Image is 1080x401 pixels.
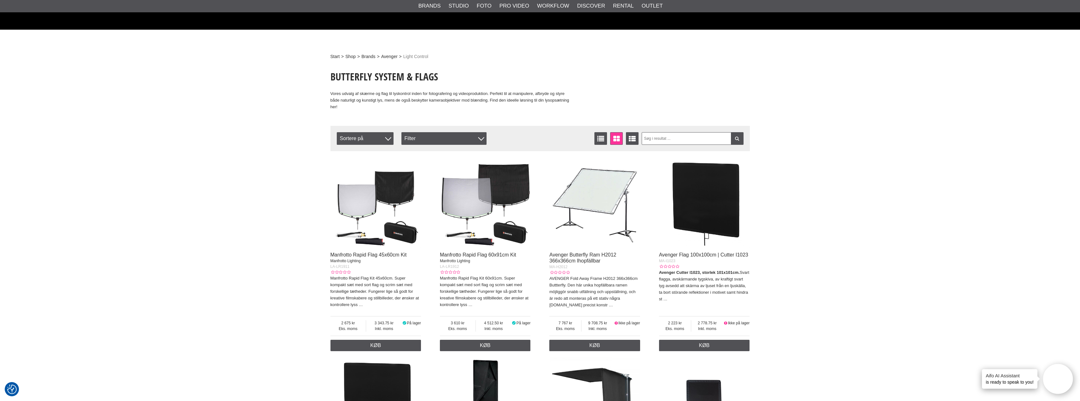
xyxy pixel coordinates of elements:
[549,326,581,332] span: Eks. moms
[511,321,517,325] i: På lager
[440,259,470,263] span: Manfrotto Lighting
[549,265,567,269] span: MA-H2012
[330,91,573,110] p: Vores udvalg af skærme og flag til lyskontrol inden for fotografering og videoproduktion. Perfekt...
[403,53,428,60] span: Light Control
[581,326,614,332] span: Inkl. moms
[577,2,605,10] a: Discover
[537,2,569,10] a: Workflow
[366,320,402,326] span: 3 343.75
[341,53,344,60] span: >
[728,321,750,325] span: Ikke på lager
[549,157,640,248] img: Avenger Butterfly Ram H2012 366x366cm Ihopfällbar
[982,369,1037,389] div: is ready to speak to you!
[468,302,472,307] a: …
[723,321,728,325] i: Ikke på lager
[330,264,350,269] span: LA-LR1911
[407,321,421,325] span: På lager
[614,321,618,325] i: Ikke på lager
[618,321,640,325] span: Ikke på lager
[449,2,469,10] a: Studio
[440,326,476,332] span: Eks. moms
[659,264,679,269] div: Kundebedømmelse: 0
[7,385,17,394] img: Revisit consent button
[476,320,511,326] span: 4 512.50
[337,132,394,145] span: Sortere på
[581,320,614,326] span: 9 708.75
[549,252,616,263] a: Avenger Butterfly Ram H2012 366x366cm Ihopfällbar
[549,275,640,308] p: AVENGER Fold Away Frame H2012 366x366cm Buttterfly. Den här unika hopfällbara ramen möjliggör sna...
[731,132,744,145] a: Filtrer
[659,252,748,257] a: Avenger Flag 100x100cm | Cutter I1023
[549,270,569,275] div: Kundebedømmelse: 0
[330,320,366,326] span: 2 675
[626,132,639,145] a: Udvid liste
[330,53,340,60] a: Start
[418,2,441,10] a: Brands
[7,384,17,395] button: Samtykkepræferencer
[381,53,398,60] a: Avenger
[986,372,1034,379] h4: Aifo AI Assistant
[499,2,529,10] a: Pro Video
[517,321,531,325] span: På lager
[401,132,487,145] div: Filter
[440,340,531,351] a: Køb
[477,2,492,10] a: Foto
[357,53,360,60] span: >
[330,326,366,332] span: Eks. moms
[476,326,511,332] span: Inkl. moms
[330,269,351,275] div: Kundebedømmelse: 0
[642,2,663,10] a: Outlet
[330,252,407,257] a: Manfrotto Rapid Flag 45x60cm Kit
[330,157,421,248] img: Manfrotto Rapid Flag 45x60cm Kit
[440,275,531,308] p: Manfrotto Rapid Flag Kit 60x91cm. Super kompakt sæt med sort flag og scrim sæt med forskellige tæ...
[440,157,531,248] img: Manfrotto Rapid Flag 60x91cm Kit
[361,53,375,60] a: Brands
[359,302,363,307] a: …
[691,326,723,332] span: Inkl. moms
[402,321,407,325] i: På lager
[659,157,750,248] img: Avenger Flag 100x100cm | Cutter I1023
[330,340,421,351] a: Køb
[440,269,460,275] div: Kundebedømmelse: 0
[345,53,356,60] a: Shop
[594,132,607,145] a: Vis liste
[659,269,750,302] p: Svart flagga, avskärmande tygskiva, av kraftigt svart tyg avsedd att skärma av ljuset från en lju...
[613,2,634,10] a: Rental
[659,320,691,326] span: 2 223
[399,53,402,60] span: >
[659,340,750,351] a: Køb
[440,252,516,257] a: Manfrotto Rapid Flag 60x91cm Kit
[366,326,402,332] span: Inkl. moms
[659,326,691,332] span: Eks. moms
[659,270,740,275] strong: Avenger Cutter I1023, storlek 101x101cm.
[440,320,476,326] span: 3 610
[609,303,613,307] a: …
[377,53,380,60] span: >
[663,297,667,301] a: …
[330,259,361,263] span: Manfrotto Lighting
[642,132,744,145] input: Søg i resultat ...
[549,340,640,351] a: Køb
[691,320,723,326] span: 2 778.75
[330,70,573,84] h1: Butterfly System & Flags
[330,275,421,308] p: Manfrotto Rapid Flag Kit 45x60cm. Super kompakt sæt med sort flag og scrim sæt med forskellige tæ...
[659,259,675,263] span: MA-I1023
[440,264,459,269] span: LA-LR1912
[610,132,623,145] a: Vinduevisning
[549,320,581,326] span: 7 767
